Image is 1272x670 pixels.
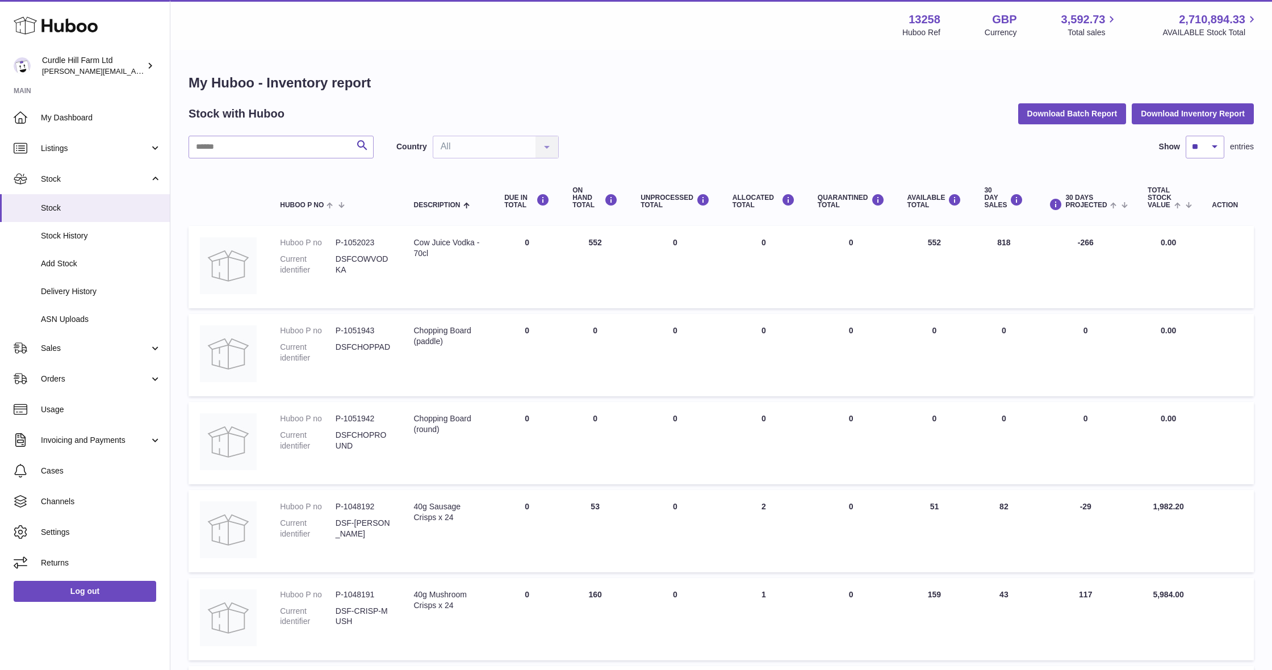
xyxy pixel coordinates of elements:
[721,314,806,396] td: 0
[396,141,427,152] label: Country
[189,106,284,122] h2: Stock with Huboo
[1035,226,1136,308] td: -266
[896,226,973,308] td: 552
[896,314,973,396] td: 0
[1148,187,1171,210] span: Total stock value
[1035,578,1136,660] td: 117
[973,402,1035,484] td: 0
[849,238,853,247] span: 0
[414,202,461,209] span: Description
[493,314,561,396] td: 0
[721,578,806,660] td: 1
[849,326,853,335] span: 0
[200,325,257,382] img: product image
[200,413,257,470] img: product image
[1230,141,1254,152] span: entries
[909,12,940,27] strong: 13258
[561,226,629,308] td: 552
[280,589,336,600] dt: Huboo P no
[1035,314,1136,396] td: 0
[504,194,550,209] div: DUE IN TOTAL
[641,194,710,209] div: UNPROCESSED Total
[984,187,1023,210] div: 30 DAY SALES
[1018,103,1127,124] button: Download Batch Report
[1179,12,1245,27] span: 2,710,894.33
[336,606,391,627] dd: DSF-CRISP-MUSH
[1068,27,1118,38] span: Total sales
[896,402,973,484] td: 0
[493,490,561,572] td: 0
[973,314,1035,396] td: 0
[561,490,629,572] td: 53
[1035,490,1136,572] td: -29
[721,402,806,484] td: 0
[721,226,806,308] td: 0
[14,581,156,601] a: Log out
[41,527,161,538] span: Settings
[849,414,853,423] span: 0
[629,314,721,396] td: 0
[493,578,561,660] td: 0
[1035,402,1136,484] td: 0
[902,27,940,38] div: Huboo Ref
[41,404,161,415] span: Usage
[41,203,161,213] span: Stock
[41,343,149,354] span: Sales
[1162,12,1258,38] a: 2,710,894.33 AVAILABLE Stock Total
[41,374,149,384] span: Orders
[992,12,1016,27] strong: GBP
[1153,590,1184,599] span: 5,984.00
[414,589,482,611] div: 40g Mushroom Crisps x 24
[849,590,853,599] span: 0
[280,254,336,275] dt: Current identifier
[414,237,482,259] div: Cow Juice Vodka - 70cl
[336,589,391,600] dd: P-1048191
[41,435,149,446] span: Invoicing and Payments
[41,286,161,297] span: Delivery History
[973,226,1035,308] td: 818
[200,237,257,294] img: product image
[280,430,336,451] dt: Current identifier
[561,314,629,396] td: 0
[42,55,144,77] div: Curdle Hill Farm Ltd
[493,402,561,484] td: 0
[1162,27,1258,38] span: AVAILABLE Stock Total
[280,606,336,627] dt: Current identifier
[896,578,973,660] td: 159
[280,237,336,248] dt: Huboo P no
[561,578,629,660] td: 160
[985,27,1017,38] div: Currency
[41,558,161,568] span: Returns
[41,258,161,269] span: Add Stock
[629,402,721,484] td: 0
[14,57,31,74] img: miranda@diddlysquatfarmshop.com
[336,430,391,451] dd: DSFCHOPROUND
[336,413,391,424] dd: P-1051942
[1161,238,1176,247] span: 0.00
[414,413,482,435] div: Chopping Board (round)
[1061,12,1119,38] a: 3,592.73 Total sales
[1153,502,1184,511] span: 1,982.20
[1161,414,1176,423] span: 0.00
[973,578,1035,660] td: 43
[41,231,161,241] span: Stock History
[336,325,391,336] dd: P-1051943
[1132,103,1254,124] button: Download Inventory Report
[733,194,795,209] div: ALLOCATED Total
[200,501,257,558] img: product image
[41,112,161,123] span: My Dashboard
[1159,141,1180,152] label: Show
[849,502,853,511] span: 0
[1212,202,1242,209] div: Action
[336,254,391,275] dd: DSFCOWVODKA
[818,194,885,209] div: QUARANTINED Total
[572,187,618,210] div: ON HAND Total
[42,66,228,76] span: [PERSON_NAME][EMAIL_ADDRESS][DOMAIN_NAME]
[41,143,149,154] span: Listings
[414,501,482,523] div: 40g Sausage Crisps x 24
[907,194,962,209] div: AVAILABLE Total
[721,490,806,572] td: 2
[280,518,336,539] dt: Current identifier
[493,226,561,308] td: 0
[336,501,391,512] dd: P-1048192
